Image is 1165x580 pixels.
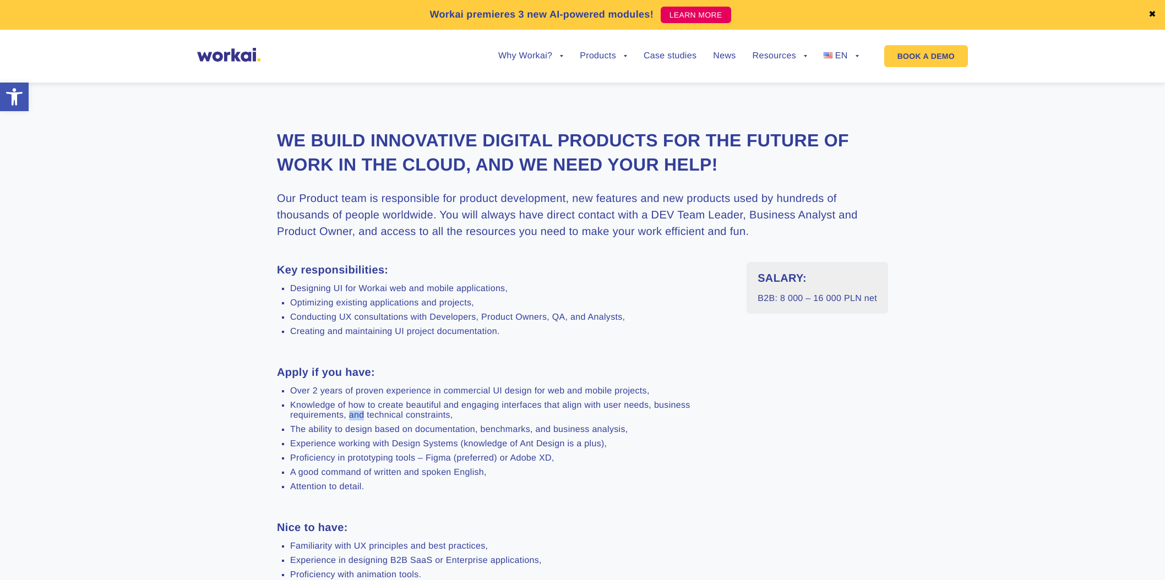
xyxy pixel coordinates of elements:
a: News [713,52,736,61]
span: EN [835,51,848,61]
a: BOOK A DEMO [884,45,968,67]
a: ✖ [1148,10,1156,19]
a: Case studies [644,52,696,61]
span: Mobile phone number [259,45,347,56]
li: Knowledge of how to create beautiful and engaging interfaces that align with user needs, business... [290,401,730,420]
li: Proficiency in prototyping tools – Figma (preferred) or Adobe XD, [290,453,730,463]
input: I hereby consent to the processing of my personal data of a special category contained in my appl... [3,211,10,218]
h3: Our Product team is responsible for product development, new features and new products used by hu... [277,190,888,240]
span: I hereby consent to the processing of my personal data of a special category contained in my appl... [3,210,513,250]
a: Why Workai? [498,52,563,61]
li: Over 2 years of proven experience in commercial UI design for web and mobile projects, [290,386,730,396]
li: Optimizing existing applications and projects, [290,298,730,308]
li: Attention to detail. [290,482,730,492]
h2: We build innovative digital products for the future of work in the Cloud, and we need your help! [277,129,888,176]
span: I hereby consent to the processing of the personal data I have provided during the recruitment pr... [3,152,498,183]
strong: Nice to have: [277,522,348,534]
p: Workai premieres 3 new AI-powered modules! [429,7,654,22]
input: I hereby consent to the processing of the personal data I have provided during the recruitment pr... [3,154,10,161]
li: Experience working with Design Systems (knowledge of Ant Design is a plus), [290,439,730,449]
li: Creating and maintaining UI project documentation. [290,327,730,337]
strong: Apply if you have: [277,366,375,379]
a: Products [580,52,627,61]
strong: Key responsibilities: [277,264,388,276]
li: Experience in designing B2B SaaS or Enterprise applications, [290,556,730,566]
li: Designing UI for Workai web and mobile applications, [290,284,730,294]
li: Conducting UX consultations with Developers, Product Owners, QA, and Analysts, [290,313,730,322]
li: A good command of written and spoken English, [290,468,730,478]
li: Familiarity with UX principles and best practices, [290,541,730,551]
a: Privacy Policy [161,295,213,306]
li: Proficiency with animation tools. [290,570,730,580]
h3: SALARY: [758,270,877,287]
a: LEARN MORE [661,7,731,23]
a: Resources [753,52,807,61]
li: The ability to design based on documentation, benchmarks, and business analysis, [290,425,730,435]
p: B2B: 8 000 – 16 000 PLN net [758,292,877,305]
